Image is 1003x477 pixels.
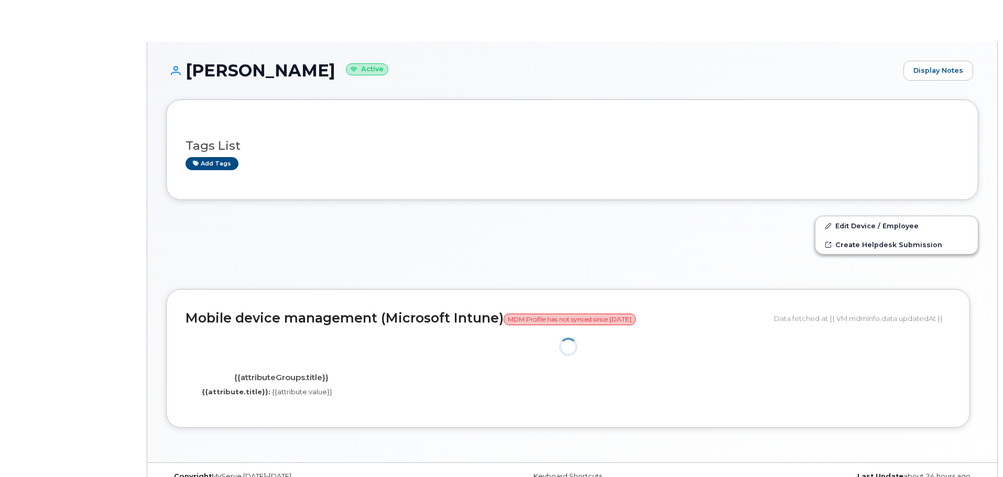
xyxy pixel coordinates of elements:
div: Data fetched at {{ VM.mdmInfo.data.updatedAt }} [774,308,951,328]
h4: {{attributeGroups.title}} [193,373,369,382]
label: {{attribute.title}}: [202,387,270,397]
h2: Mobile device management (Microsoft Intune) [186,311,766,326]
span: {{attribute.value}} [272,387,332,396]
span: MDM Profile has not synced since [DATE] [504,314,636,325]
a: Display Notes [903,61,973,81]
a: Add tags [186,157,238,170]
small: Active [346,63,388,75]
a: Edit Device / Employee [815,216,978,235]
a: Create Helpdesk Submission [815,235,978,254]
h3: Tags List [186,139,959,152]
h1: [PERSON_NAME] [166,61,898,80]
